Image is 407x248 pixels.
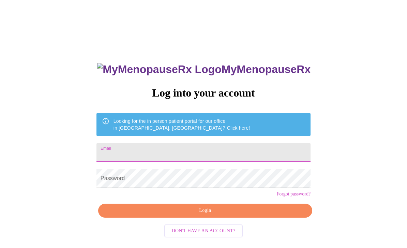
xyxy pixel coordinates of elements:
[227,125,250,131] a: Click here!
[114,115,250,134] div: Looking for the in person patient portal for our office in [GEOGRAPHIC_DATA], [GEOGRAPHIC_DATA]?
[163,228,245,233] a: Don't have an account?
[172,227,236,235] span: Don't have an account?
[97,63,221,76] img: MyMenopauseRx Logo
[164,224,243,238] button: Don't have an account?
[97,63,311,76] h3: MyMenopauseRx
[96,87,311,99] h3: Log into your account
[276,191,311,197] a: Forgot password?
[106,206,304,215] span: Login
[98,204,312,218] button: Login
